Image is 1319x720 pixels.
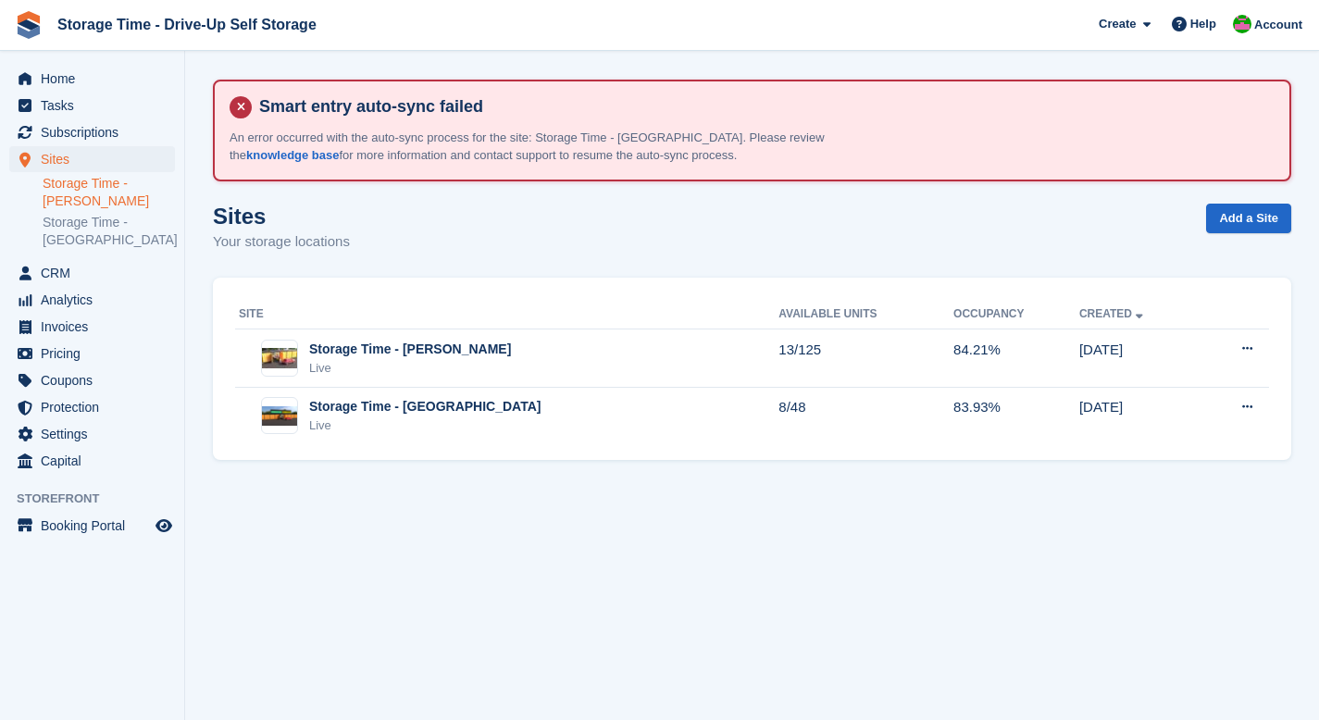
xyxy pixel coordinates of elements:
[41,421,152,447] span: Settings
[778,329,953,388] td: 13/125
[213,204,350,229] h1: Sites
[1233,15,1251,33] img: Saeed
[41,66,152,92] span: Home
[41,513,152,539] span: Booking Portal
[153,515,175,537] a: Preview store
[1079,387,1200,444] td: [DATE]
[41,287,152,313] span: Analytics
[262,406,297,427] img: Image of Storage Time - Manchester site
[9,421,175,447] a: menu
[252,96,1275,118] h4: Smart entry auto-sync failed
[43,175,175,210] a: Storage Time - [PERSON_NAME]
[9,394,175,420] a: menu
[230,129,877,165] p: An error occurred with the auto-sync process for the site: Storage Time - [GEOGRAPHIC_DATA]. Plea...
[262,348,297,368] img: Image of Storage Time - Sharston site
[1254,16,1302,34] span: Account
[1079,329,1200,388] td: [DATE]
[9,119,175,145] a: menu
[246,148,339,162] a: knowledge base
[1190,15,1216,33] span: Help
[41,93,152,118] span: Tasks
[41,260,152,286] span: CRM
[41,448,152,474] span: Capital
[50,9,324,40] a: Storage Time - Drive-Up Self Storage
[213,231,350,253] p: Your storage locations
[41,146,152,172] span: Sites
[1079,307,1147,320] a: Created
[309,340,511,359] div: Storage Time - [PERSON_NAME]
[9,146,175,172] a: menu
[953,329,1079,388] td: 84.21%
[9,513,175,539] a: menu
[43,214,175,249] a: Storage Time - [GEOGRAPHIC_DATA]
[41,367,152,393] span: Coupons
[41,119,152,145] span: Subscriptions
[9,341,175,366] a: menu
[9,66,175,92] a: menu
[9,260,175,286] a: menu
[9,93,175,118] a: menu
[41,394,152,420] span: Protection
[1206,204,1291,234] a: Add a Site
[9,367,175,393] a: menu
[309,416,541,435] div: Live
[953,300,1079,329] th: Occupancy
[953,387,1079,444] td: 83.93%
[778,300,953,329] th: Available Units
[778,387,953,444] td: 8/48
[9,448,175,474] a: menu
[309,359,511,378] div: Live
[1099,15,1136,33] span: Create
[41,341,152,366] span: Pricing
[15,11,43,39] img: stora-icon-8386f47178a22dfd0bd8f6a31ec36ba5ce8667c1dd55bd0f319d3a0aa187defe.svg
[41,314,152,340] span: Invoices
[235,300,778,329] th: Site
[9,287,175,313] a: menu
[9,314,175,340] a: menu
[17,490,184,508] span: Storefront
[309,397,541,416] div: Storage Time - [GEOGRAPHIC_DATA]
